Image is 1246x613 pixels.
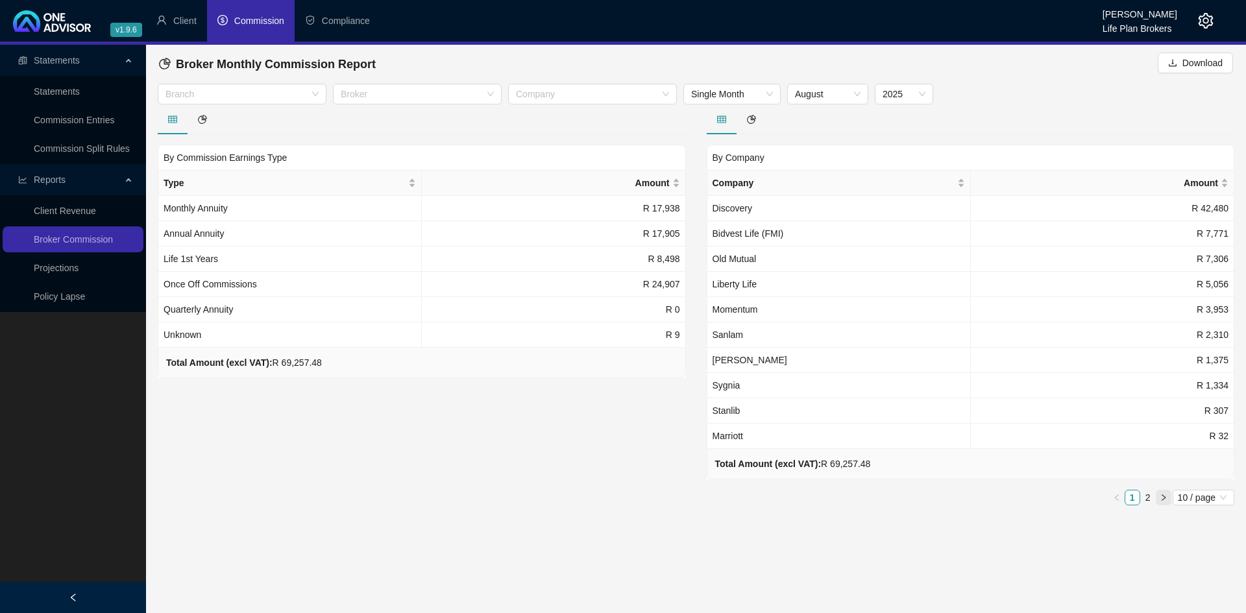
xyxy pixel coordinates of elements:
[971,221,1234,246] td: R 7,771
[717,115,726,124] span: table
[34,263,79,273] a: Projections
[713,330,743,340] span: Sanlam
[1158,53,1233,73] button: Download
[1109,490,1125,505] li: Previous Page
[34,115,114,125] a: Commission Entries
[34,55,80,66] span: Statements
[715,459,822,469] b: Total Amount (excl VAT):
[1160,494,1167,501] span: right
[110,23,142,37] span: v1.9.6
[971,398,1234,424] td: R 307
[164,176,406,190] span: Type
[1103,18,1177,32] div: Life Plan Brokers
[971,297,1234,322] td: R 3,953
[173,16,197,26] span: Client
[747,115,756,124] span: pie-chart
[713,380,740,391] span: Sygnia
[422,246,685,272] td: R 8,498
[1125,490,1140,505] a: 1
[713,431,743,441] span: Marriott
[707,145,1235,170] div: By Company
[707,171,971,196] th: Company
[18,175,27,184] span: line-chart
[34,291,85,302] a: Policy Lapse
[13,10,91,32] img: 2df55531c6924b55f21c4cf5d4484680-logo-light.svg
[166,357,273,368] b: Total Amount (excl VAT):
[713,228,784,239] span: Bidvest Life (FMI)
[422,322,685,348] td: R 9
[883,84,925,104] span: 2025
[971,322,1234,348] td: R 2,310
[34,86,80,97] a: Statements
[1113,494,1121,501] span: left
[164,304,233,315] span: Quarterly Annuity
[168,115,177,124] span: table
[691,84,773,104] span: Single Month
[422,297,685,322] td: R 0
[198,115,207,124] span: pie-chart
[422,221,685,246] td: R 17,905
[795,84,861,104] span: August
[1173,490,1234,505] div: Page Size
[158,171,422,196] th: Type
[971,348,1234,373] td: R 1,375
[166,355,322,370] div: R 69,257.48
[1156,490,1171,505] li: Next Page
[713,355,787,365] span: [PERSON_NAME]
[422,272,685,297] td: R 24,907
[713,254,757,264] span: Old Mutual
[164,279,257,289] span: Once Off Commissions
[217,15,228,25] span: dollar
[971,246,1234,272] td: R 7,306
[1141,490,1155,505] a: 2
[422,196,685,221] td: R 17,938
[164,203,228,213] span: Monthly Annuity
[713,279,757,289] span: Liberty Life
[18,56,27,65] span: reconciliation
[971,373,1234,398] td: R 1,334
[322,16,370,26] span: Compliance
[1156,490,1171,505] button: right
[1178,490,1229,505] span: 10 / page
[1109,490,1125,505] button: left
[234,16,284,26] span: Commission
[1182,56,1223,70] span: Download
[422,171,685,196] th: Amount
[715,457,871,471] div: R 69,257.48
[971,272,1234,297] td: R 5,056
[1198,13,1214,29] span: setting
[156,15,167,25] span: user
[158,145,686,170] div: By Commission Earnings Type
[34,206,96,216] a: Client Revenue
[34,234,113,245] a: Broker Commission
[34,174,66,185] span: Reports
[971,196,1234,221] td: R 42,480
[176,58,376,71] span: Broker Monthly Commission Report
[971,171,1234,196] th: Amount
[1140,490,1156,505] li: 2
[159,58,171,69] span: pie-chart
[164,254,218,264] span: Life 1st Years
[1168,58,1177,67] span: download
[1125,490,1140,505] li: 1
[164,228,224,239] span: Annual Annuity
[976,176,1218,190] span: Amount
[713,203,752,213] span: Discovery
[164,330,201,340] span: Unknown
[971,424,1234,449] td: R 32
[1103,3,1177,18] div: [PERSON_NAME]
[713,304,758,315] span: Momentum
[34,143,130,154] a: Commission Split Rules
[69,593,78,602] span: left
[713,405,740,416] span: Stanlib
[713,176,955,190] span: Company
[427,176,669,190] span: Amount
[305,15,315,25] span: safety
